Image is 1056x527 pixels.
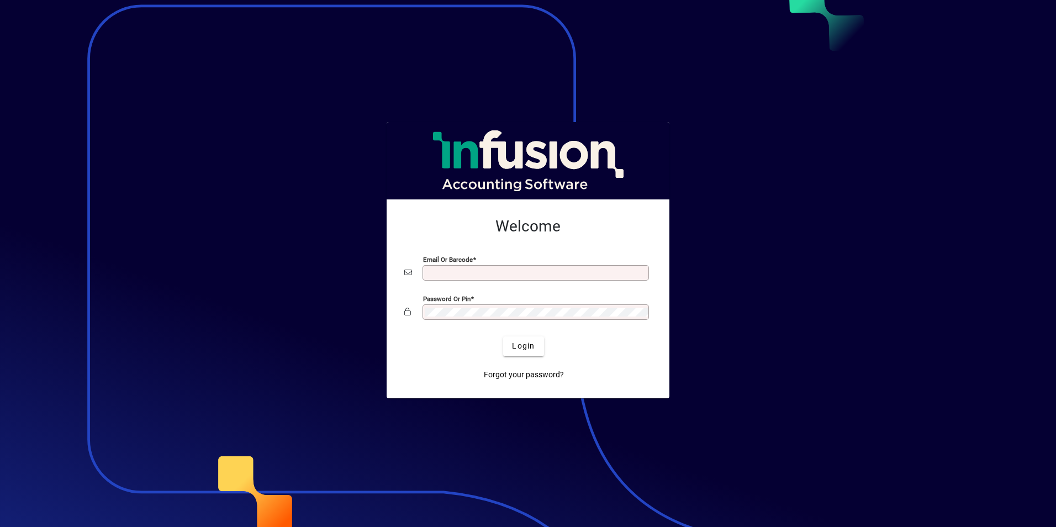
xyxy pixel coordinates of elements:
button: Login [503,336,543,356]
span: Forgot your password? [484,369,564,381]
h2: Welcome [404,217,652,236]
mat-label: Password or Pin [423,294,471,302]
mat-label: Email or Barcode [423,255,473,263]
a: Forgot your password? [479,365,568,385]
span: Login [512,340,535,352]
